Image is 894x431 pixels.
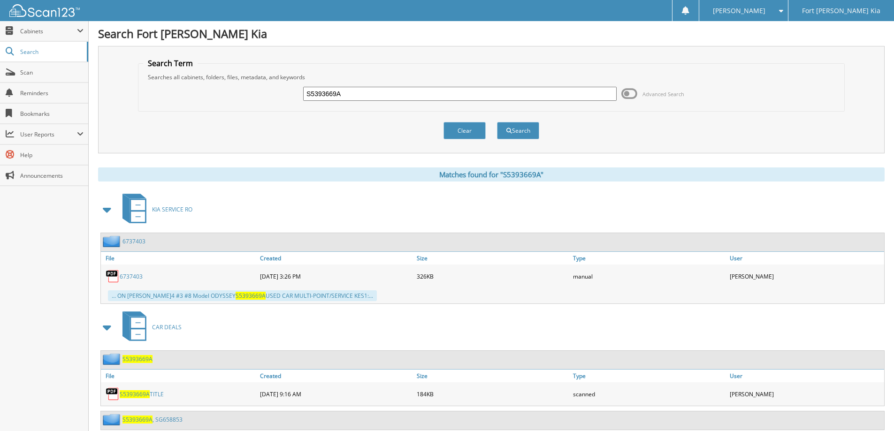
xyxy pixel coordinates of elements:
[143,73,840,81] div: Searches all cabinets, folders, files, metadata, and keywords
[120,272,143,280] a: 6737403
[103,353,122,365] img: folder2.png
[106,269,120,283] img: PDF.png
[103,235,122,247] img: folder2.png
[258,385,414,403] div: [DATE] 9:16 AM
[143,58,198,68] legend: Search Term
[122,416,153,423] span: S5393669A
[414,385,571,403] div: 184KB
[236,292,266,300] span: S5393669A
[802,8,880,14] span: Fort [PERSON_NAME] Kia
[443,122,486,139] button: Clear
[108,290,377,301] div: ... ON [PERSON_NAME]4 #3 #8 Model ODYSSEY USED CAR MULTI-POINT/SERVICE KES1:...
[20,27,77,35] span: Cabinets
[414,252,571,265] a: Size
[117,309,182,346] a: CAR DEALS
[727,267,884,286] div: [PERSON_NAME]
[20,68,84,76] span: Scan
[20,110,84,118] span: Bookmarks
[727,385,884,403] div: [PERSON_NAME]
[9,4,80,17] img: scan123-logo-white.svg
[414,267,571,286] div: 326KB
[20,151,84,159] span: Help
[571,252,727,265] a: Type
[20,89,84,97] span: Reminders
[20,48,82,56] span: Search
[122,237,145,245] a: 6737403
[571,385,727,403] div: scanned
[571,370,727,382] a: Type
[497,122,539,139] button: Search
[120,390,150,398] span: S5393669A
[258,252,414,265] a: Created
[571,267,727,286] div: manual
[117,191,192,228] a: KIA SERVICE RO
[122,416,183,423] a: S5393669A, SG658853
[414,370,571,382] a: Size
[727,252,884,265] a: User
[101,370,258,382] a: File
[727,370,884,382] a: User
[258,267,414,286] div: [DATE] 3:26 PM
[122,355,153,363] a: S5393669A
[258,370,414,382] a: Created
[103,414,122,425] img: folder2.png
[98,167,885,181] div: Matches found for "S5393669A"
[713,8,765,14] span: [PERSON_NAME]
[642,91,684,98] span: Advanced Search
[152,323,182,331] span: CAR DEALS
[20,130,77,138] span: User Reports
[20,172,84,180] span: Announcements
[120,390,164,398] a: S5393669ATITLE
[98,26,885,41] h1: Search Fort [PERSON_NAME] Kia
[101,252,258,265] a: File
[152,205,192,213] span: KIA SERVICE RO
[106,387,120,401] img: PDF.png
